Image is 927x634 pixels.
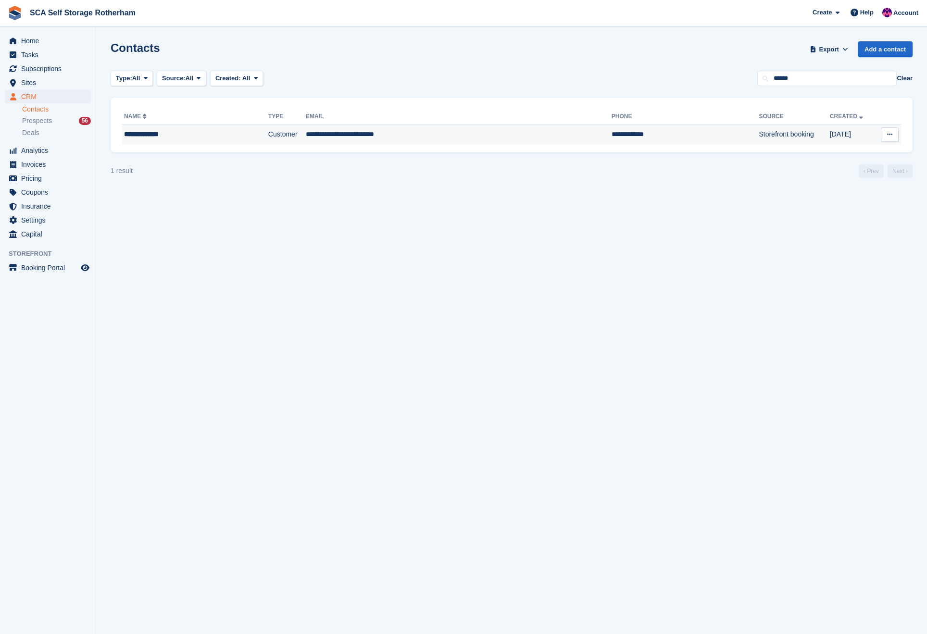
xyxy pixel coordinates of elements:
[830,113,865,120] a: Created
[21,227,79,241] span: Capital
[808,41,850,57] button: Export
[79,262,91,273] a: Preview store
[5,76,91,89] a: menu
[186,74,194,83] span: All
[242,75,251,82] span: All
[22,116,52,125] span: Prospects
[124,113,149,120] a: Name
[5,172,91,185] a: menu
[21,48,79,62] span: Tasks
[9,249,96,259] span: Storefront
[157,71,206,87] button: Source: All
[5,199,91,213] a: menu
[5,227,91,241] a: menu
[893,8,918,18] span: Account
[21,158,79,171] span: Invoices
[21,172,79,185] span: Pricing
[79,117,91,125] div: 56
[21,76,79,89] span: Sites
[5,158,91,171] a: menu
[5,90,91,103] a: menu
[858,41,913,57] a: Add a contact
[268,109,306,124] th: Type
[813,8,832,17] span: Create
[116,74,132,83] span: Type:
[857,164,914,178] nav: Page
[819,45,839,54] span: Export
[5,261,91,274] a: menu
[8,6,22,20] img: stora-icon-8386f47178a22dfd0bd8f6a31ec36ba5ce8667c1dd55bd0f319d3a0aa187defe.svg
[22,105,91,114] a: Contacts
[830,124,875,145] td: [DATE]
[759,109,829,124] th: Source
[111,166,133,176] div: 1 result
[759,124,829,145] td: Storefront booking
[21,186,79,199] span: Coupons
[111,41,160,54] h1: Contacts
[306,109,612,124] th: Email
[22,116,91,126] a: Prospects 56
[5,48,91,62] a: menu
[21,199,79,213] span: Insurance
[5,34,91,48] a: menu
[162,74,185,83] span: Source:
[859,164,884,178] a: Previous
[5,62,91,75] a: menu
[897,74,913,83] button: Clear
[21,144,79,157] span: Analytics
[612,109,759,124] th: Phone
[21,213,79,227] span: Settings
[5,144,91,157] a: menu
[21,90,79,103] span: CRM
[268,124,306,145] td: Customer
[132,74,140,83] span: All
[210,71,263,87] button: Created: All
[111,71,153,87] button: Type: All
[26,5,139,21] a: SCA Self Storage Rotherham
[5,186,91,199] a: menu
[21,261,79,274] span: Booking Portal
[860,8,874,17] span: Help
[21,34,79,48] span: Home
[21,62,79,75] span: Subscriptions
[888,164,913,178] a: Next
[5,213,91,227] a: menu
[22,128,91,138] a: Deals
[882,8,892,17] img: Sam Chapman
[22,128,39,137] span: Deals
[215,75,241,82] span: Created:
